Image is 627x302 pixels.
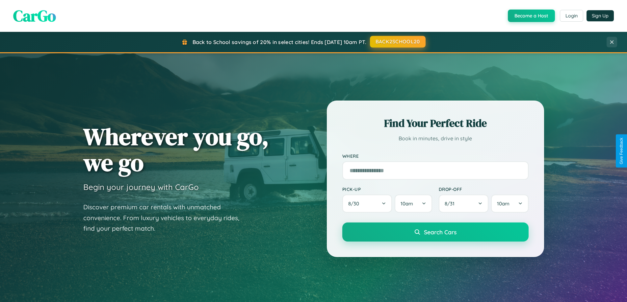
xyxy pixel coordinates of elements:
div: Give Feedback [619,138,624,164]
button: 10am [491,195,528,213]
p: Discover premium car rentals with unmatched convenience. From luxury vehicles to everyday rides, ... [83,202,248,234]
button: BACK2SCHOOL20 [370,36,426,48]
h2: Find Your Perfect Ride [342,116,529,130]
button: Login [560,10,583,22]
button: 8/30 [342,195,392,213]
span: 10am [401,200,413,207]
button: 10am [395,195,432,213]
p: Book in minutes, drive in style [342,134,529,143]
button: 8/31 [439,195,489,213]
button: Sign Up [587,10,614,21]
label: Where [342,153,529,159]
h1: Wherever you go, we go [83,124,269,175]
button: Become a Host [508,10,555,22]
span: CarGo [13,5,56,27]
h3: Begin your journey with CarGo [83,182,199,192]
label: Pick-up [342,186,432,192]
span: 8 / 30 [348,200,362,207]
label: Drop-off [439,186,529,192]
button: Search Cars [342,222,529,242]
span: Back to School savings of 20% in select cities! Ends [DATE] 10am PT. [193,39,366,45]
span: Search Cars [424,228,457,236]
span: 10am [497,200,509,207]
span: 8 / 31 [445,200,458,207]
